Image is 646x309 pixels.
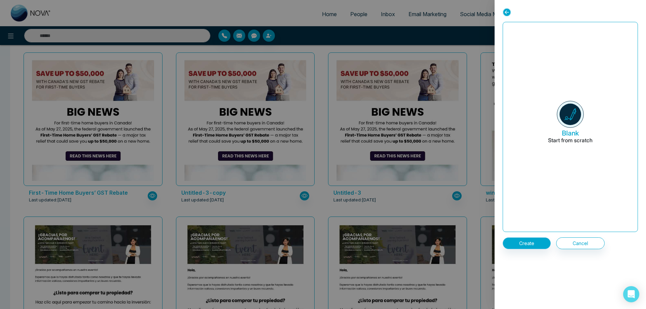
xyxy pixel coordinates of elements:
[556,237,605,249] button: Cancel
[548,137,593,152] p: Start from scratch
[503,237,551,249] button: Create
[557,101,584,128] img: novacrm
[548,128,593,137] h5: Blank
[623,286,639,302] div: Open Intercom Messenger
